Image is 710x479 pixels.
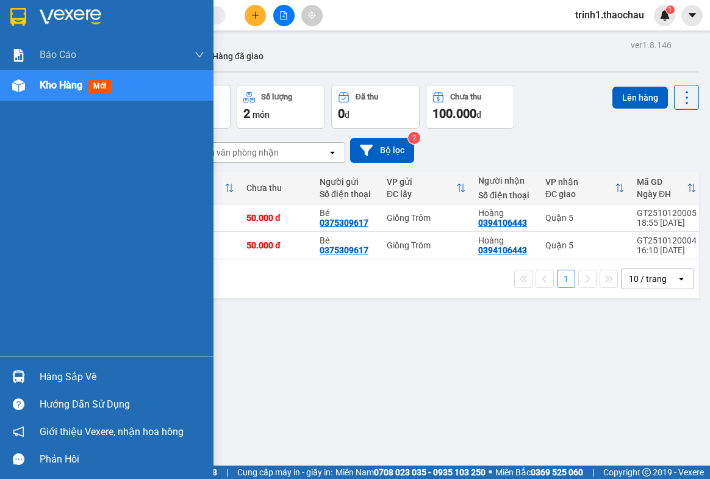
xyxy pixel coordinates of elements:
span: Cung cấp máy in - giấy in: [237,466,332,479]
span: down [195,50,204,60]
div: Phản hồi [40,450,204,469]
div: VP gửi [387,177,456,187]
div: Số điện thoại [478,190,533,200]
th: Toggle SortBy [631,172,703,204]
div: Hoàng [478,236,533,245]
img: icon-new-feature [659,10,670,21]
div: ĐC giao [545,189,615,199]
div: Chưa thu [450,93,481,101]
div: Quận 5 [545,213,625,223]
span: đ [345,110,350,120]
span: question-circle [13,398,24,410]
div: Hướng dẫn sử dụng [40,395,204,414]
div: Mã GD [637,177,687,187]
div: VP nhận [545,177,615,187]
span: caret-down [687,10,698,21]
button: Bộ lọc [350,138,414,163]
img: logo-vxr [10,8,26,26]
button: Đã thu0đ [331,85,420,129]
div: Giồng Trôm [387,240,466,250]
button: aim [301,5,323,26]
sup: 2 [408,132,420,144]
span: copyright [642,468,651,477]
div: Quận 5 [545,240,625,250]
span: 100.000 [432,106,476,121]
div: Người nhận [478,176,533,185]
div: Chọn văn phòng nhận [195,146,279,159]
div: Số lượng [261,93,292,101]
button: Số lượng2món [237,85,325,129]
div: Ngày ĐH [637,189,687,199]
div: Số điện thoại [320,189,375,199]
div: GT2510120004 [637,236,697,245]
div: Bé [320,236,375,245]
span: Miền Nam [335,466,486,479]
th: Toggle SortBy [381,172,472,204]
span: mới [88,79,111,93]
div: Chưa thu [246,183,307,193]
span: | [592,466,594,479]
span: Miền Bắc [495,466,583,479]
div: Người gửi [320,177,375,187]
div: 0394106443 [478,245,527,255]
div: 50.000 đ [246,213,307,223]
div: 0394106443 [478,218,527,228]
div: Hàng sắp về [40,368,204,386]
span: 1 [668,5,672,14]
span: notification [13,426,24,438]
span: aim [307,11,316,20]
span: món [253,110,270,120]
div: Đã thu [356,93,378,101]
div: Giồng Trôm [387,213,466,223]
sup: 1 [666,5,675,14]
img: warehouse-icon [12,79,25,92]
div: 16:10 [DATE] [637,245,697,255]
span: Báo cáo [40,47,76,62]
span: ⚪️ [489,470,492,475]
th: Toggle SortBy [539,172,631,204]
div: ver 1.8.146 [631,38,672,52]
span: Giới thiệu Vexere, nhận hoa hồng [40,424,184,439]
button: Lên hàng [612,87,668,109]
svg: open [676,274,686,284]
button: 1 [557,270,575,288]
div: ĐC lấy [387,189,456,199]
div: 50.000 đ [246,240,307,250]
button: Hàng đã giao [203,41,273,71]
strong: 0369 525 060 [531,467,583,477]
strong: 0708 023 035 - 0935 103 250 [374,467,486,477]
div: 0375309617 [320,218,368,228]
span: Kho hàng [40,79,82,91]
div: 0375309617 [320,245,368,255]
div: Bé [320,208,375,218]
img: warehouse-icon [12,370,25,383]
svg: open [328,148,337,157]
button: Chưa thu100.000đ [426,85,514,129]
button: caret-down [681,5,703,26]
span: file-add [279,11,288,20]
button: plus [245,5,266,26]
span: plus [251,11,260,20]
span: trinh1.thaochau [565,7,654,23]
div: 10 / trang [629,273,667,285]
span: 2 [243,106,250,121]
span: | [226,466,228,479]
div: 18:55 [DATE] [637,218,697,228]
div: GT2510120005 [637,208,697,218]
div: Hoàng [478,208,533,218]
span: message [13,453,24,465]
button: file-add [273,5,295,26]
img: solution-icon [12,49,25,62]
span: đ [476,110,481,120]
span: 0 [338,106,345,121]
